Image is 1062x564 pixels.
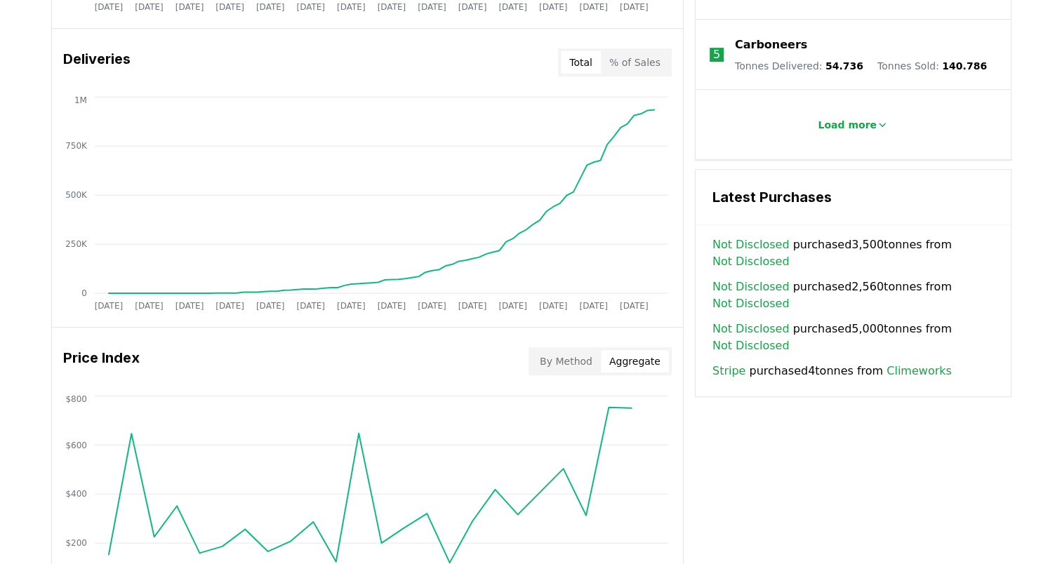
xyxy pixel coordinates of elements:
tspan: [DATE] [620,2,649,12]
tspan: [DATE] [458,2,486,12]
span: 140.786 [942,60,987,72]
tspan: [DATE] [296,301,325,311]
a: Carboneers [735,36,807,53]
tspan: [DATE] [175,301,204,311]
button: % of Sales [601,51,669,74]
h3: Latest Purchases [712,187,994,208]
p: 5 [713,46,720,63]
tspan: [DATE] [418,2,446,12]
a: Not Disclosed [712,295,790,312]
span: purchased 5,000 tonnes from [712,321,994,354]
a: Not Disclosed [712,236,790,253]
tspan: $200 [65,538,87,548]
a: Not Disclosed [712,321,790,337]
tspan: [DATE] [579,301,608,311]
button: Aggregate [601,350,669,372]
tspan: $400 [65,489,87,499]
tspan: 750K [65,141,88,151]
p: Load more [818,118,877,132]
h3: Price Index [63,347,140,375]
tspan: [DATE] [175,2,204,12]
tspan: [DATE] [418,301,446,311]
tspan: $800 [65,394,87,403]
tspan: [DATE] [458,301,486,311]
a: Stripe [712,363,745,380]
tspan: [DATE] [296,2,325,12]
tspan: 500K [65,190,88,200]
tspan: [DATE] [94,301,123,311]
tspan: [DATE] [256,2,285,12]
tspan: [DATE] [377,301,406,311]
span: purchased 3,500 tonnes from [712,236,994,270]
tspan: [DATE] [256,301,285,311]
tspan: 0 [81,288,87,298]
p: Tonnes Delivered : [735,59,863,73]
tspan: [DATE] [579,2,608,12]
tspan: [DATE] [539,2,568,12]
tspan: $600 [65,440,87,450]
button: Load more [807,111,899,139]
a: Not Disclosed [712,278,790,295]
tspan: [DATE] [135,2,164,12]
a: Not Disclosed [712,253,790,270]
p: Tonnes Sold : [877,59,987,73]
tspan: [DATE] [94,2,123,12]
span: 54.736 [825,60,863,72]
tspan: [DATE] [337,301,366,311]
tspan: [DATE] [498,301,527,311]
tspan: [DATE] [620,301,649,311]
a: Climeworks [887,363,952,380]
tspan: 250K [65,239,88,249]
tspan: [DATE] [539,301,568,311]
a: Not Disclosed [712,337,790,354]
tspan: [DATE] [135,301,164,311]
button: By Method [531,350,601,372]
tspan: [DATE] [215,301,244,311]
tspan: [DATE] [337,2,366,12]
span: purchased 4 tonnes from [712,363,952,380]
tspan: [DATE] [215,2,244,12]
span: purchased 2,560 tonnes from [712,278,994,312]
tspan: 1M [74,95,86,105]
button: Total [561,51,601,74]
tspan: [DATE] [377,2,406,12]
h3: Deliveries [63,48,131,76]
tspan: [DATE] [498,2,527,12]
